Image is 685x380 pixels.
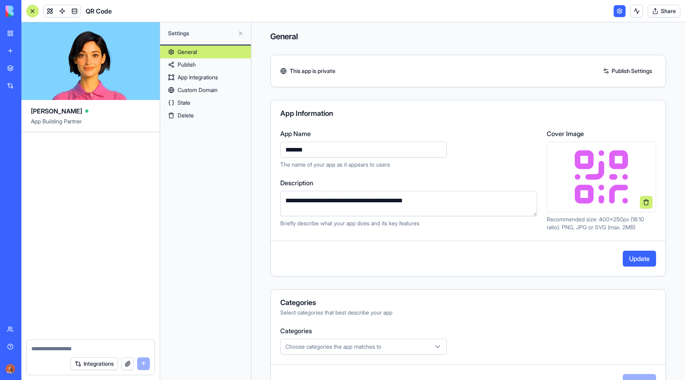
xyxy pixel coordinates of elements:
button: Integrations [71,357,118,370]
h1: QR Code [86,6,112,16]
span: [PERSON_NAME] [31,106,82,116]
button: Choose categories the app matches to [280,339,447,355]
span: This app is private [290,67,335,75]
a: Publish Settings [599,65,656,77]
p: Recommended size: 400x250px (16:10 ratio). PNG, JPG or SVG (max. 2MB) [547,215,656,231]
a: App Integrations [160,71,251,84]
div: Select categories that best describe your app [280,309,656,317]
label: Cover Image [547,129,656,138]
img: logo [6,6,55,17]
a: Custom Domain [160,84,251,96]
div: Categories [280,299,656,306]
span: App Building Partner [31,117,150,132]
label: Categories [280,326,656,336]
a: State [160,96,251,109]
label: App Name [280,129,537,138]
a: Delete [160,109,251,122]
button: Share [648,5,680,17]
div: App Information [280,110,656,117]
span: Choose categories the app matches to [285,343,381,351]
img: Marina_gj5dtt.jpg [6,364,15,374]
img: Preview [570,145,633,209]
span: Settings [168,29,234,37]
a: Publish [160,58,251,71]
h4: General [270,31,666,42]
button: Update [623,251,656,267]
label: Description [280,178,537,188]
a: General [160,46,251,58]
p: The name of your app as it appears to users [280,161,537,169]
p: Briefly describe what your app does and its key features [280,219,537,227]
